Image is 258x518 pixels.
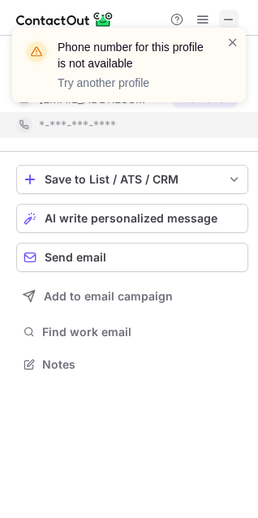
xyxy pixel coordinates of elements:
div: Save to List / ATS / CRM [45,173,220,186]
button: Add to email campaign [16,282,248,311]
header: Phone number for this profile is not available [58,39,207,71]
span: Find work email [42,325,242,339]
button: Send email [16,243,248,272]
button: save-profile-one-click [16,165,248,194]
button: AI write personalized message [16,204,248,233]
span: Send email [45,251,106,264]
span: Add to email campaign [44,290,173,303]
span: AI write personalized message [45,212,217,225]
p: Try another profile [58,75,207,91]
img: warning [24,39,49,65]
span: Notes [42,357,242,372]
button: Notes [16,353,248,376]
img: ContactOut v5.3.10 [16,10,114,29]
button: Find work email [16,321,248,343]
